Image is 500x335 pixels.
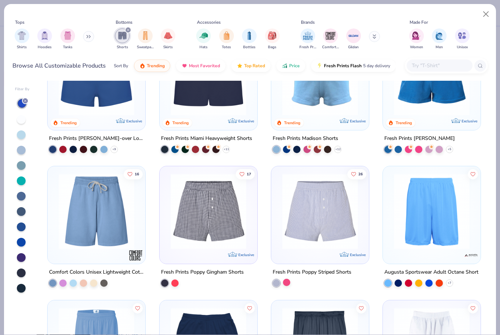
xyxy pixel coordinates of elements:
[302,30,313,41] img: Fresh Prints Image
[350,252,366,257] span: Exclusive
[265,28,280,50] button: filter button
[322,28,339,50] button: filter button
[161,28,175,50] div: filter for Skirts
[244,303,254,313] button: Like
[390,174,473,249] img: fd893e50-db50-4822-9216-2b51eaf0858a
[112,147,116,152] span: + 9
[468,303,478,313] button: Like
[135,172,139,176] span: 16
[411,61,467,70] input: Try "T-Shirt"
[115,28,130,50] div: filter for Shorts
[301,19,315,26] div: Brands
[117,45,128,50] span: Shorts
[276,60,305,72] button: Price
[163,45,173,50] span: Skirts
[49,134,144,143] div: Fresh Prints [PERSON_NAME]-over Lounge Shorts
[273,134,338,143] div: Fresh Prints Madison Shorts
[161,28,175,50] button: filter button
[15,28,29,50] div: filter for Shirts
[346,28,361,50] div: filter for Gildan
[311,60,396,72] button: Fresh Prints Flash5 day delivery
[114,62,128,69] div: Sort By
[133,303,143,313] button: Like
[356,303,366,313] button: Like
[134,60,170,72] button: Trending
[299,28,316,50] button: filter button
[455,28,470,50] button: filter button
[409,28,424,50] button: filter button
[137,28,154,50] div: filter for Sweatpants
[223,31,231,40] img: Totes Image
[410,45,423,50] span: Women
[223,147,229,152] span: + 11
[15,28,29,50] button: filter button
[335,147,340,152] span: + 12
[231,60,270,72] button: Top Rated
[246,172,251,176] span: 17
[116,19,133,26] div: Bottoms
[273,268,351,277] div: Fresh Prints Poppy Striped Shorts
[161,134,252,143] div: Fresh Prints Miami Heavyweight Shorts
[432,28,447,50] div: filter for Men
[15,87,30,92] div: Filter By
[219,28,234,50] button: filter button
[455,28,470,50] div: filter for Unisex
[279,174,362,249] img: ad12d56a-7a7c-4c32-adfa-bfc4d7bb0105
[348,45,359,50] span: Gildan
[479,7,493,21] button: Close
[412,31,421,40] img: Women Image
[137,45,154,50] span: Sweatpants
[238,252,254,257] span: Exclusive
[196,28,211,50] button: filter button
[197,19,221,26] div: Accessories
[129,248,143,263] img: Comfort Colors logo
[448,147,451,152] span: + 5
[167,40,250,115] img: 371b31d4-5c79-4d5e-a745-f66890a257a0
[64,31,72,40] img: Tanks Image
[322,45,339,50] span: Comfort Colors
[199,31,208,40] img: Hats Image
[238,119,254,123] span: Exclusive
[161,268,244,277] div: Fresh Prints Poppy Gingham Shorts
[124,169,143,179] button: Like
[457,45,468,50] span: Unisex
[18,31,26,40] img: Shirts Image
[436,45,443,50] span: Men
[324,63,362,69] span: Fresh Prints Flash
[196,28,211,50] div: filter for Hats
[115,28,130,50] button: filter button
[237,63,243,69] img: TopRated.gif
[289,63,300,69] span: Price
[199,45,208,50] span: Hats
[268,45,276,50] span: Bags
[60,28,75,50] button: filter button
[176,60,225,72] button: Most Favorited
[118,31,127,40] img: Shorts Image
[384,268,478,277] div: Augusta Sportswear Adult Octane Short
[409,28,424,50] div: filter for Women
[317,63,322,69] img: flash.gif
[182,63,187,69] img: most_fav.gif
[219,28,234,50] div: filter for Totes
[137,28,154,50] button: filter button
[243,45,255,50] span: Bottles
[265,28,280,50] div: filter for Bags
[139,63,145,69] img: trending.gif
[322,28,339,50] div: filter for Comfort Colors
[164,31,172,40] img: Skirts Image
[462,119,477,123] span: Exclusive
[17,45,27,50] span: Shirts
[38,45,52,50] span: Hoodies
[15,19,25,26] div: Tops
[390,40,473,115] img: 76e3017a-ae84-40c5-8105-8e4447ce8c73
[222,45,231,50] span: Totes
[147,63,165,69] span: Trending
[167,174,250,249] img: 41689b58-f958-4f56-8a71-cfeb9903edbf
[348,30,359,41] img: Gildan Image
[41,31,49,40] img: Hoodies Image
[346,28,361,50] button: filter button
[189,63,220,69] span: Most Favorited
[37,28,52,50] div: filter for Hoodies
[63,45,72,50] span: Tanks
[350,119,366,123] span: Exclusive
